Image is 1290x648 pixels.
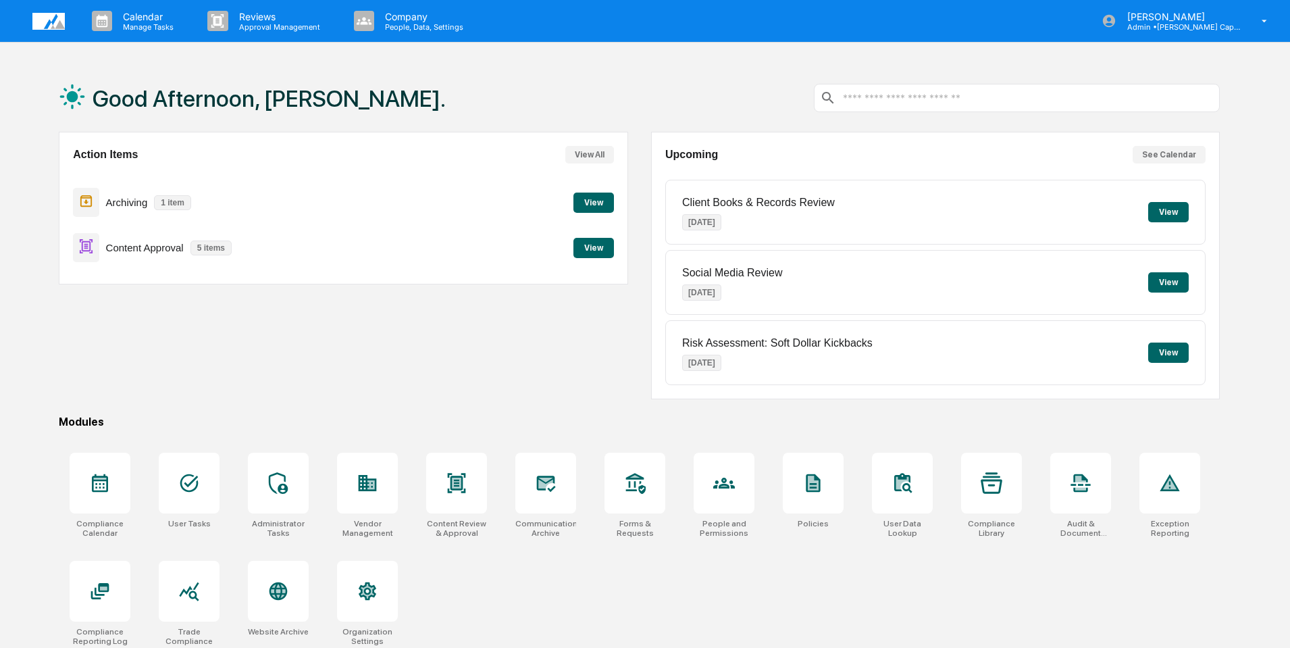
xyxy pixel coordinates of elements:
[59,416,1220,428] div: Modules
[337,519,398,538] div: Vendor Management
[228,22,327,32] p: Approval Management
[168,519,211,528] div: User Tasks
[573,241,614,253] a: View
[70,519,130,538] div: Compliance Calendar
[573,238,614,258] button: View
[374,22,470,32] p: People, Data, Settings
[32,13,65,30] img: logo
[106,197,148,208] p: Archiving
[665,149,718,161] h2: Upcoming
[248,519,309,538] div: Administrator Tasks
[1133,146,1206,164] button: See Calendar
[682,355,721,371] p: [DATE]
[1148,202,1189,222] button: View
[1116,11,1242,22] p: [PERSON_NAME]
[1148,343,1189,363] button: View
[374,11,470,22] p: Company
[682,197,835,209] p: Client Books & Records Review
[248,627,309,637] div: Website Archive
[961,519,1022,538] div: Compliance Library
[872,519,933,538] div: User Data Lookup
[112,22,180,32] p: Manage Tasks
[682,267,783,279] p: Social Media Review
[694,519,754,538] div: People and Permissions
[1116,22,1242,32] p: Admin • [PERSON_NAME] Capital Management
[1050,519,1111,538] div: Audit & Document Logs
[798,519,829,528] div: Policies
[190,241,232,255] p: 5 items
[106,242,184,253] p: Content Approval
[1148,272,1189,293] button: View
[565,146,614,164] button: View All
[228,11,327,22] p: Reviews
[70,627,130,646] div: Compliance Reporting Log
[154,195,191,210] p: 1 item
[682,284,721,301] p: [DATE]
[337,627,398,646] div: Organization Settings
[604,519,665,538] div: Forms & Requests
[112,11,180,22] p: Calendar
[1247,603,1283,640] iframe: Open customer support
[1139,519,1200,538] div: Exception Reporting
[682,214,721,230] p: [DATE]
[682,337,873,349] p: Risk Assessment: Soft Dollar Kickbacks
[426,519,487,538] div: Content Review & Approval
[73,149,138,161] h2: Action Items
[573,193,614,213] button: View
[93,85,446,112] h1: Good Afternoon, [PERSON_NAME].
[515,519,576,538] div: Communications Archive
[573,195,614,208] a: View
[159,627,220,646] div: Trade Compliance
